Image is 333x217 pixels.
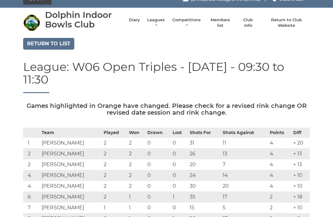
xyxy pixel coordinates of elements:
th: Drawn [146,128,171,138]
td: 35 [188,192,221,203]
td: 24 [188,170,221,181]
th: Shots For [188,128,221,138]
td: 0 [171,170,188,181]
a: Leagues [146,17,166,28]
td: [PERSON_NAME] [40,170,102,181]
td: 4 [268,181,292,192]
td: 4 [268,170,292,181]
td: 0 [171,203,188,213]
td: [PERSON_NAME] [40,138,102,149]
td: 4 [23,181,40,192]
a: Members list [207,17,233,28]
a: Diary [129,17,140,23]
td: 2 [127,170,146,181]
td: [PERSON_NAME] [40,149,102,159]
td: 2 [268,192,292,203]
td: 17 [221,192,268,203]
td: 0 [171,149,188,159]
td: 2 [102,149,127,159]
td: 7 [221,159,268,170]
td: 0 [146,181,171,192]
td: + 18 [292,192,310,203]
td: 2 [268,203,292,213]
td: 20 [188,159,221,170]
th: Points [268,128,292,138]
td: 15 [188,203,221,213]
a: Return to Club Website [263,17,310,28]
td: 0 [146,138,171,149]
img: Dolphin Indoor Bowls Club [23,14,40,31]
th: Team [40,128,102,138]
td: 1 [127,192,146,203]
th: Diff [292,128,310,138]
td: 2 [102,192,127,203]
th: Shots Against [221,128,268,138]
td: 2 [23,159,40,170]
td: 0 [146,170,171,181]
a: Return to list [23,38,74,50]
td: + 10 [292,181,310,192]
td: 0 [146,159,171,170]
td: 2 [23,149,40,159]
td: + 10 [292,203,310,213]
td: 0 [171,181,188,192]
td: 1 [102,203,127,213]
td: + 13 [292,149,310,159]
td: 0 [146,149,171,159]
td: 2 [102,181,127,192]
a: Club Info [239,17,257,28]
h1: League: W06 Open Triples - [DATE] - 09:30 to 11:30 [23,60,310,93]
th: Won [127,128,146,138]
td: 20 [221,181,268,192]
td: + 20 [292,138,310,149]
td: 13 [221,149,268,159]
td: 2 [102,159,127,170]
td: 4 [268,159,292,170]
td: 0 [146,192,171,203]
td: 6 [23,192,40,203]
td: 1 [127,203,146,213]
td: 2 [127,159,146,170]
td: 2 [127,138,146,149]
h5: Games highlighted in Orange have changed. Please check for a revised rink change OR revised date ... [23,102,310,116]
td: 0 [171,138,188,149]
td: + 10 [292,170,310,181]
td: [PERSON_NAME] [40,181,102,192]
td: 0 [146,203,171,213]
td: 2 [102,170,127,181]
td: 11 [221,138,268,149]
td: [PERSON_NAME] [40,159,102,170]
td: 26 [188,149,221,159]
a: Competitions [172,17,201,28]
td: [PERSON_NAME] [40,192,102,203]
td: 4 [268,149,292,159]
th: Lost [171,128,188,138]
td: 4 [23,170,40,181]
td: 7 [23,203,40,213]
td: 5 [221,203,268,213]
td: 14 [221,170,268,181]
td: + 13 [292,159,310,170]
td: 2 [102,138,127,149]
td: 1 [23,138,40,149]
td: 31 [188,138,221,149]
th: Played [102,128,127,138]
td: 2 [127,181,146,192]
td: 1 [171,192,188,203]
td: 4 [268,138,292,149]
td: 30 [188,181,221,192]
td: 0 [171,159,188,170]
td: 2 [127,149,146,159]
div: Dolphin Indoor Bowls Club [45,10,123,29]
td: [PERSON_NAME] [40,203,102,213]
